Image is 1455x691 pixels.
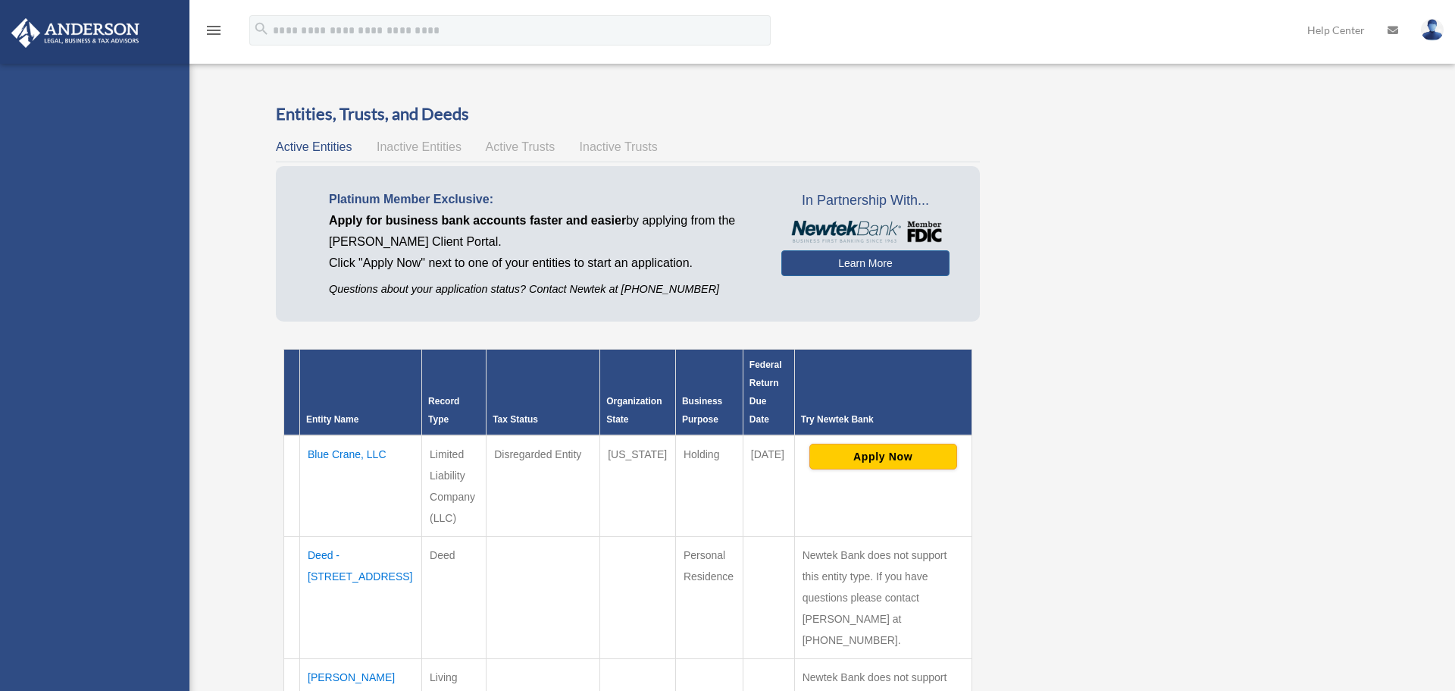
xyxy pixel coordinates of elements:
[253,20,270,37] i: search
[675,435,743,537] td: Holding
[809,444,957,470] button: Apply Now
[300,435,422,537] td: Blue Crane, LLC
[329,253,759,274] p: Click "Apply Now" next to one of your entities to start an application.
[1421,19,1444,41] img: User Pic
[329,280,759,299] p: Questions about your application status? Contact Newtek at [PHONE_NUMBER]
[781,250,949,276] a: Learn More
[789,221,941,243] img: NewtekBankLogoSM.png
[580,140,658,153] span: Inactive Trusts
[205,27,223,39] a: menu
[329,214,626,227] span: Apply for business bank accounts faster and easier
[781,189,949,213] span: In Partnership With...
[675,350,743,436] th: Business Purpose
[487,350,600,436] th: Tax Status
[329,189,759,210] p: Platinum Member Exclusive:
[801,410,965,429] div: Try Newtek Bank
[276,102,980,126] h3: Entities, Trusts, and Deeds
[743,435,794,537] td: [DATE]
[300,350,422,436] th: Entity Name
[7,18,144,48] img: Anderson Advisors Platinum Portal
[600,350,676,436] th: Organization State
[422,350,487,436] th: Record Type
[422,435,487,537] td: Limited Liability Company (LLC)
[300,537,422,659] td: Deed - [STREET_ADDRESS]
[794,537,972,659] td: Newtek Bank does not support this entity type. If you have questions please contact [PERSON_NAME]...
[486,140,555,153] span: Active Trusts
[675,537,743,659] td: Personal Residence
[205,21,223,39] i: menu
[422,537,487,659] td: Deed
[377,140,462,153] span: Inactive Entities
[487,435,600,537] td: Disregarded Entity
[743,350,794,436] th: Federal Return Due Date
[276,140,352,153] span: Active Entities
[329,210,759,253] p: by applying from the [PERSON_NAME] Client Portal.
[600,435,676,537] td: [US_STATE]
